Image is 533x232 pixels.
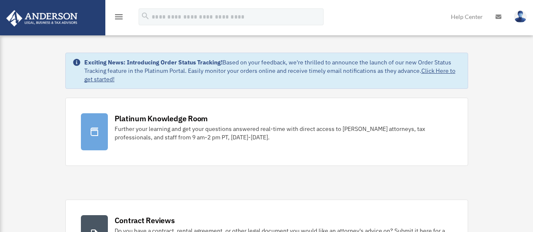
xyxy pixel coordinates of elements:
[84,58,461,83] div: Based on your feedback, we're thrilled to announce the launch of our new Order Status Tracking fe...
[65,98,468,166] a: Platinum Knowledge Room Further your learning and get your questions answered real-time with dire...
[114,12,124,22] i: menu
[84,59,222,66] strong: Exciting News: Introducing Order Status Tracking!
[4,10,80,27] img: Anderson Advisors Platinum Portal
[114,15,124,22] a: menu
[115,125,453,141] div: Further your learning and get your questions answered real-time with direct access to [PERSON_NAM...
[115,113,208,124] div: Platinum Knowledge Room
[84,67,455,83] a: Click Here to get started!
[514,11,527,23] img: User Pic
[115,215,175,226] div: Contract Reviews
[141,11,150,21] i: search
